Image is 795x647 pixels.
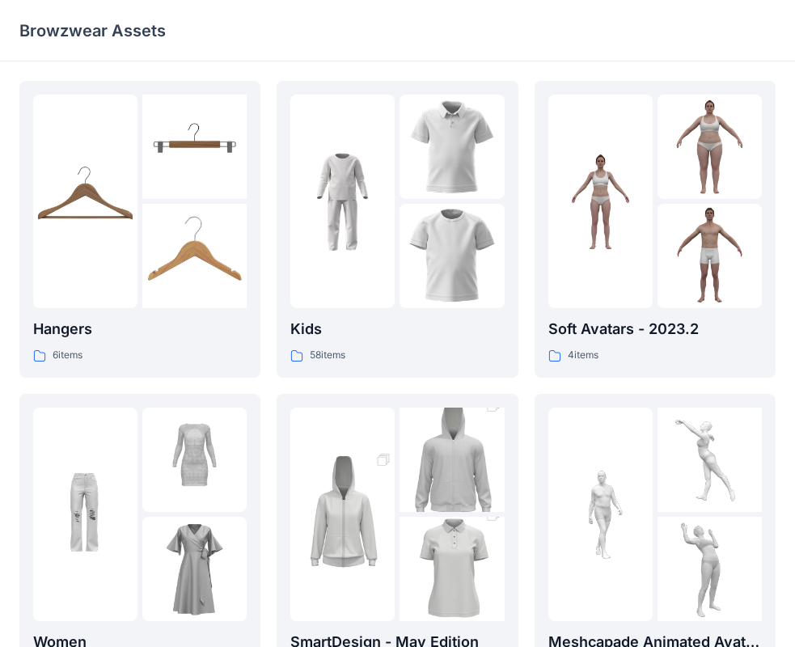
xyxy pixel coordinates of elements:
[290,150,395,254] img: folder 1
[548,462,653,566] img: folder 1
[400,204,504,308] img: folder 3
[658,95,762,199] img: folder 2
[33,462,137,566] img: folder 1
[33,318,247,340] p: Hangers
[658,517,762,621] img: folder 3
[548,150,653,254] img: folder 1
[568,347,598,364] p: 4 items
[142,408,247,512] img: folder 2
[142,204,247,308] img: folder 3
[290,318,504,340] p: Kids
[277,81,518,378] a: folder 1folder 2folder 3Kids58items
[400,95,504,199] img: folder 2
[290,436,395,593] img: folder 1
[19,19,166,42] p: Browzwear Assets
[142,95,247,199] img: folder 2
[658,408,762,512] img: folder 2
[310,347,345,364] p: 58 items
[548,318,762,340] p: Soft Avatars - 2023.2
[19,81,260,378] a: folder 1folder 2folder 3Hangers6items
[53,347,82,364] p: 6 items
[33,150,137,254] img: folder 1
[400,382,504,539] img: folder 2
[535,81,776,378] a: folder 1folder 2folder 3Soft Avatars - 2023.24items
[658,204,762,308] img: folder 3
[142,517,247,621] img: folder 3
